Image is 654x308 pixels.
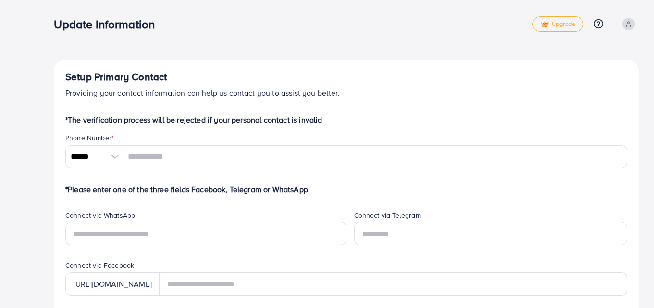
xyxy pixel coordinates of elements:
[65,87,627,99] p: Providing your contact information can help us contact you to assist you better.
[65,210,135,220] label: Connect via WhatsApp
[65,260,134,270] label: Connect via Facebook
[65,133,114,143] label: Phone Number
[65,272,160,296] div: [URL][DOMAIN_NAME]
[54,17,162,31] h3: Update Information
[65,184,627,195] p: *Please enter one of the three fields Facebook, Telegram or WhatsApp
[354,210,421,220] label: Connect via Telegram
[541,21,575,28] span: Upgrade
[65,114,627,125] p: *The verification process will be rejected if your personal contact is invalid
[541,21,549,28] img: tick
[65,71,627,83] h4: Setup Primary Contact
[532,16,583,32] a: tickUpgrade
